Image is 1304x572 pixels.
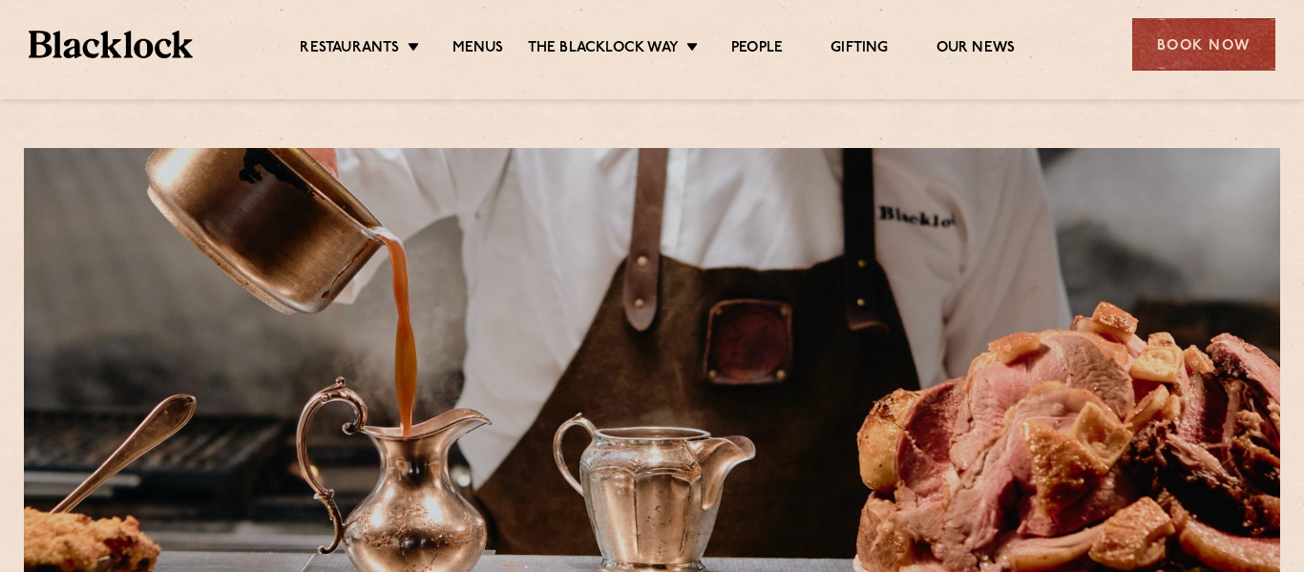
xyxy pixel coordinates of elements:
[300,39,399,60] a: Restaurants
[731,39,783,60] a: People
[831,39,888,60] a: Gifting
[936,39,1016,60] a: Our News
[1132,18,1275,71] div: Book Now
[528,39,679,60] a: The Blacklock Way
[29,31,193,58] img: BL_Textured_Logo-footer-cropped.svg
[452,39,504,60] a: Menus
